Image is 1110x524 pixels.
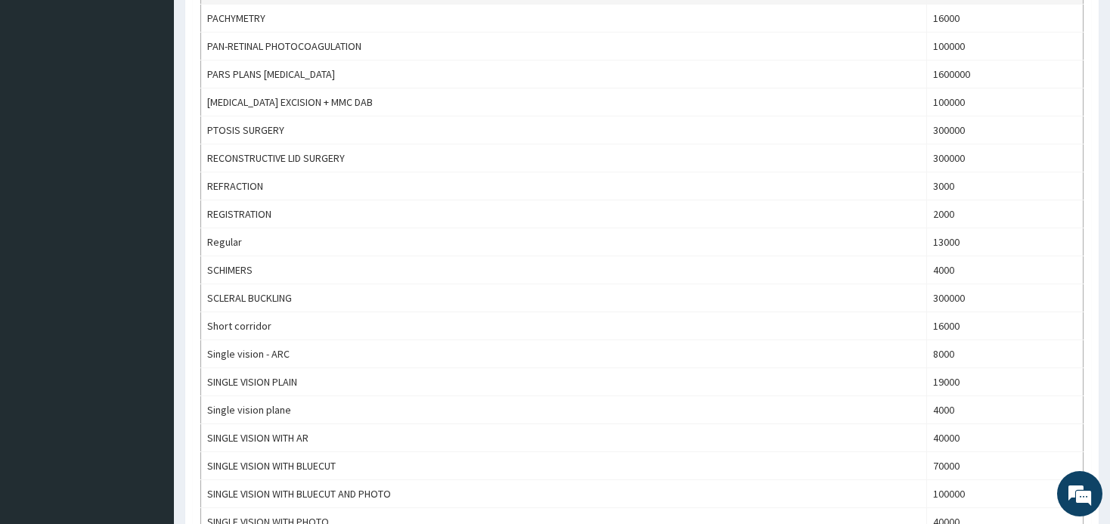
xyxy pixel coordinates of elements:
[926,60,1083,88] td: 1600000
[28,76,61,113] img: d_794563401_company_1708531726252_794563401
[926,88,1083,116] td: 100000
[79,85,254,104] div: Chat with us now
[201,60,927,88] td: PARS PLANS [MEDICAL_DATA]
[201,33,927,60] td: PAN-RETINAL PHOTOCOAGULATION
[926,312,1083,340] td: 16000
[201,312,927,340] td: Short corridor
[201,368,927,396] td: SINGLE VISION PLAIN
[926,172,1083,200] td: 3000
[926,452,1083,480] td: 70000
[201,424,927,452] td: SINGLE VISION WITH AR
[926,200,1083,228] td: 2000
[201,5,927,33] td: PACHYMETRY
[201,256,927,284] td: SCHIMERS
[88,163,209,315] span: We're online!
[926,116,1083,144] td: 300000
[926,340,1083,368] td: 8000
[926,5,1083,33] td: 16000
[926,368,1083,396] td: 19000
[926,228,1083,256] td: 13000
[926,424,1083,452] td: 40000
[201,172,927,200] td: REFRACTION
[201,340,927,368] td: Single vision - ARC
[201,116,927,144] td: PTOSIS SURGERY
[926,144,1083,172] td: 300000
[201,396,927,424] td: Single vision plane
[201,452,927,480] td: SINGLE VISION WITH BLUECUT
[201,88,927,116] td: [MEDICAL_DATA] EXCISION + MMC DAB
[926,480,1083,508] td: 100000
[201,200,927,228] td: REGISTRATION
[926,33,1083,60] td: 100000
[8,357,288,410] textarea: Type your message and hit 'Enter'
[201,284,927,312] td: SCLERAL BUCKLING
[201,480,927,508] td: SINGLE VISION WITH BLUECUT AND PHOTO
[926,396,1083,424] td: 4000
[926,256,1083,284] td: 4000
[248,8,284,44] div: Minimize live chat window
[926,284,1083,312] td: 300000
[201,144,927,172] td: RECONSTRUCTIVE LID SURGERY
[201,228,927,256] td: Regular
